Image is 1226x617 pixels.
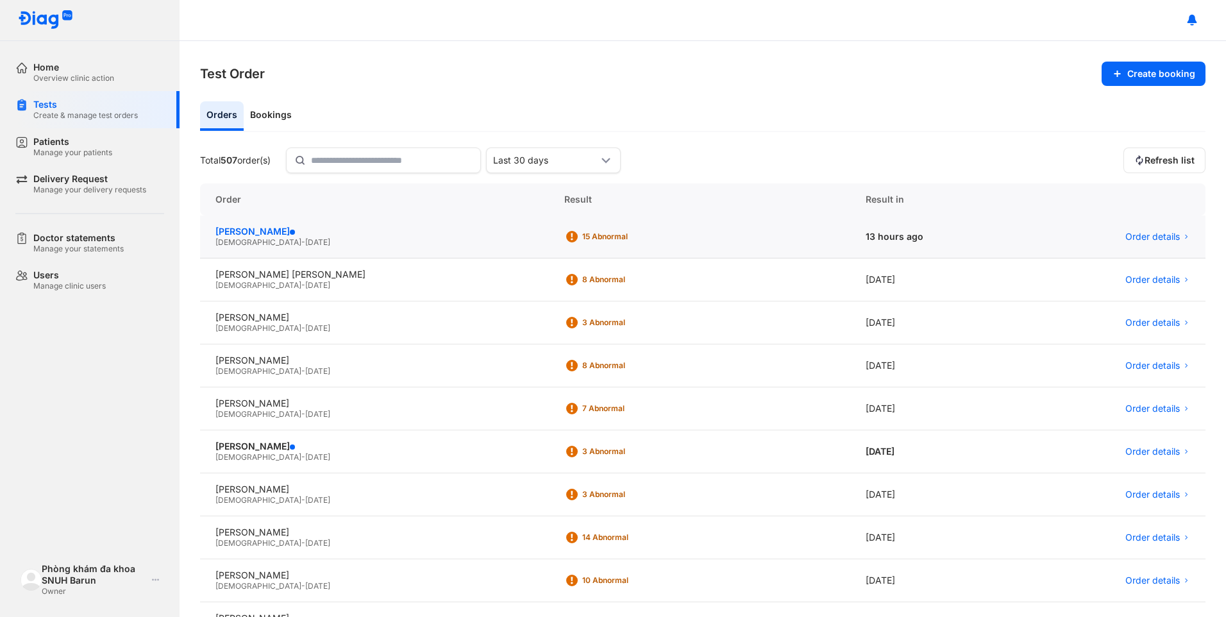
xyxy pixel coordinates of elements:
[33,269,106,281] div: Users
[215,269,533,280] div: [PERSON_NAME] [PERSON_NAME]
[215,538,301,548] span: [DEMOGRAPHIC_DATA]
[1145,155,1195,166] span: Refresh list
[582,403,685,414] div: 7 Abnormal
[301,452,305,462] span: -
[1125,532,1180,543] span: Order details
[1125,317,1180,328] span: Order details
[850,387,1021,430] div: [DATE]
[549,183,851,216] div: Result
[850,516,1021,559] div: [DATE]
[215,484,533,495] div: [PERSON_NAME]
[33,244,124,254] div: Manage your statements
[33,110,138,121] div: Create & manage test orders
[215,398,533,409] div: [PERSON_NAME]
[850,183,1021,216] div: Result in
[582,489,685,500] div: 3 Abnormal
[215,355,533,366] div: [PERSON_NAME]
[582,317,685,328] div: 3 Abnormal
[582,360,685,371] div: 8 Abnormal
[215,237,301,247] span: [DEMOGRAPHIC_DATA]
[33,148,112,158] div: Manage your patients
[21,569,42,590] img: logo
[850,258,1021,301] div: [DATE]
[1125,360,1180,371] span: Order details
[582,532,685,543] div: 14 Abnormal
[33,173,146,185] div: Delivery Request
[301,409,305,419] span: -
[305,237,330,247] span: [DATE]
[33,99,138,110] div: Tests
[1102,62,1205,86] button: Create booking
[1125,231,1180,242] span: Order details
[33,73,114,83] div: Overview clinic action
[200,155,271,166] div: Total order(s)
[1125,575,1180,586] span: Order details
[33,232,124,244] div: Doctor statements
[215,226,533,237] div: [PERSON_NAME]
[305,409,330,419] span: [DATE]
[1123,148,1205,173] button: Refresh list
[582,232,685,242] div: 15 Abnormal
[200,65,265,83] h3: Test Order
[305,581,330,591] span: [DATE]
[305,538,330,548] span: [DATE]
[215,366,301,376] span: [DEMOGRAPHIC_DATA]
[301,581,305,591] span: -
[215,570,533,581] div: [PERSON_NAME]
[200,101,244,131] div: Orders
[1125,403,1180,414] span: Order details
[215,581,301,591] span: [DEMOGRAPHIC_DATA]
[305,366,330,376] span: [DATE]
[221,155,237,165] span: 507
[301,280,305,290] span: -
[215,495,301,505] span: [DEMOGRAPHIC_DATA]
[33,62,114,73] div: Home
[301,237,305,247] span: -
[1125,446,1180,457] span: Order details
[301,366,305,376] span: -
[305,495,330,505] span: [DATE]
[33,185,146,195] div: Manage your delivery requests
[493,155,598,166] div: Last 30 days
[850,430,1021,473] div: [DATE]
[215,452,301,462] span: [DEMOGRAPHIC_DATA]
[305,323,330,333] span: [DATE]
[33,136,112,148] div: Patients
[301,323,305,333] span: -
[850,344,1021,387] div: [DATE]
[305,280,330,290] span: [DATE]
[850,216,1021,258] div: 13 hours ago
[850,559,1021,602] div: [DATE]
[200,183,549,216] div: Order
[215,441,533,452] div: [PERSON_NAME]
[33,281,106,291] div: Manage clinic users
[582,275,685,285] div: 8 Abnormal
[301,495,305,505] span: -
[850,301,1021,344] div: [DATE]
[850,473,1021,516] div: [DATE]
[1125,274,1180,285] span: Order details
[42,586,146,596] div: Owner
[582,575,685,586] div: 10 Abnormal
[215,409,301,419] span: [DEMOGRAPHIC_DATA]
[42,563,146,586] div: Phòng khám đa khoa SNUH Barun
[215,323,301,333] span: [DEMOGRAPHIC_DATA]
[301,538,305,548] span: -
[215,312,533,323] div: [PERSON_NAME]
[18,10,73,30] img: logo
[244,101,298,131] div: Bookings
[215,280,301,290] span: [DEMOGRAPHIC_DATA]
[215,527,533,538] div: [PERSON_NAME]
[582,446,685,457] div: 3 Abnormal
[1125,489,1180,500] span: Order details
[305,452,330,462] span: [DATE]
